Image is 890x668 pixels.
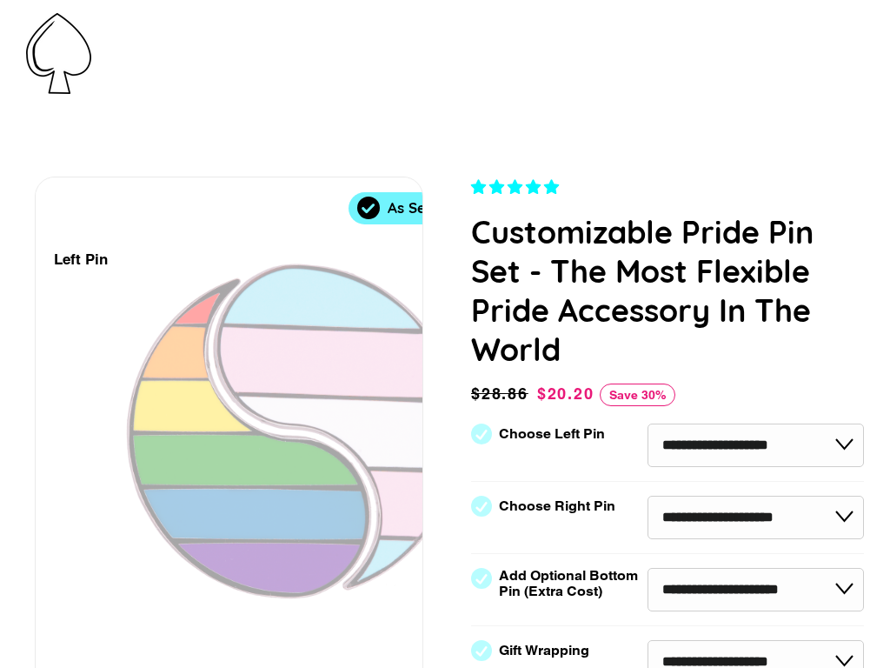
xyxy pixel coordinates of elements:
label: Choose Left Pin [499,426,605,442]
label: Gift Wrapping [499,643,589,658]
span: 4.83 stars [471,178,563,196]
h1: Customizable Pride Pin Set - The Most Flexible Pride Accessory In The World [471,212,864,369]
span: $28.86 [471,382,533,406]
img: Pin-Ace [26,13,91,94]
span: $20.20 [537,384,594,403]
label: Choose Right Pin [499,498,615,514]
span: Save 30% [600,384,675,406]
label: Add Optional Bottom Pin (Extra Cost) [499,568,645,599]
